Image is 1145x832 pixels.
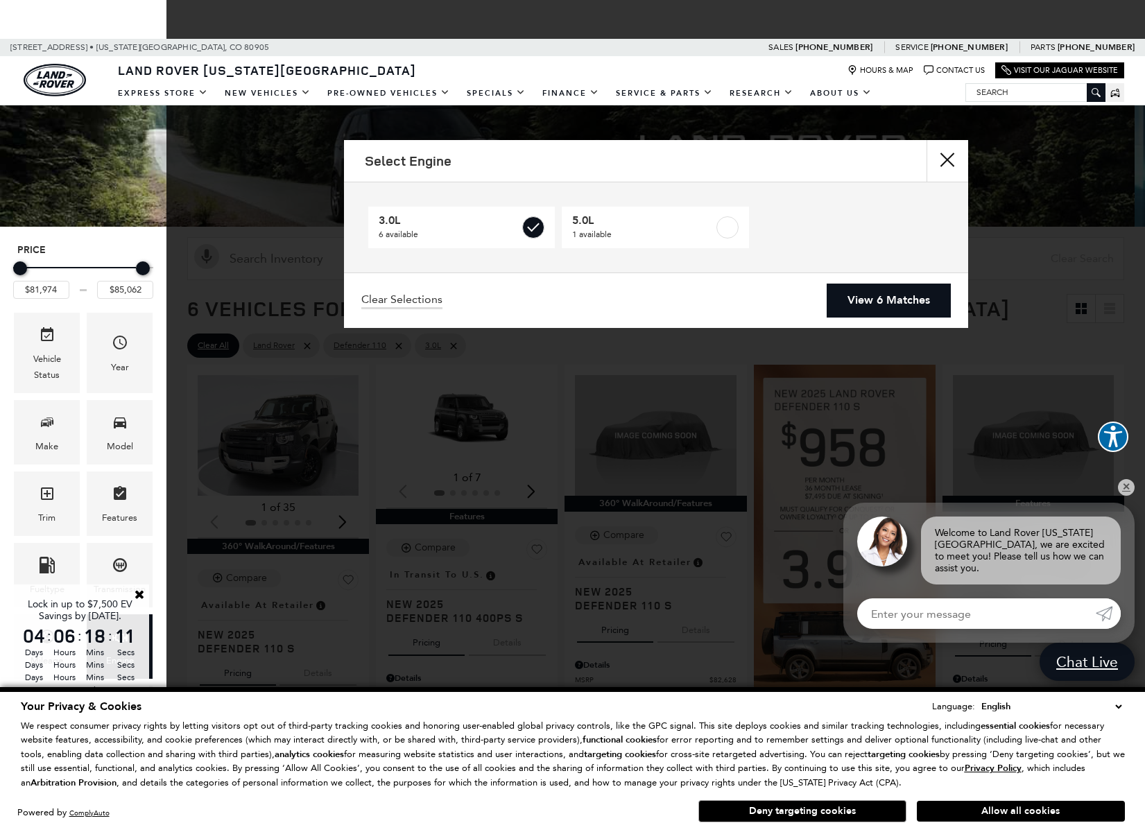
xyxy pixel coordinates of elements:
[47,625,51,646] span: :
[21,684,47,696] span: Days
[39,482,55,510] span: Trim
[921,517,1121,584] div: Welcome to Land Rover [US_STATE][GEOGRAPHIC_DATA], we are excited to meet you! Please tell us how...
[13,257,153,299] div: Price
[14,313,80,392] div: VehicleVehicle Status
[21,659,47,671] span: Days
[981,720,1050,732] strong: essential cookies
[13,261,27,275] div: Minimum Price
[112,410,128,439] span: Model
[51,659,78,671] span: Hours
[24,64,86,96] img: Land Rover
[38,510,55,526] div: Trim
[827,284,951,318] a: View 6 Matches
[847,65,913,76] a: Hours & Map
[17,808,110,817] div: Powered by
[136,261,150,275] div: Maximum Price
[895,42,928,52] span: Service
[857,598,1096,629] input: Enter your message
[17,244,149,257] h5: Price
[35,439,58,454] div: Make
[118,62,416,78] span: Land Rover [US_STATE][GEOGRAPHIC_DATA]
[1040,643,1135,681] a: Chat Live
[39,553,55,582] span: Fueltype
[966,84,1105,101] input: Search
[21,699,141,714] span: Your Privacy & Cookies
[21,671,47,684] span: Days
[112,626,139,645] span: 11
[244,39,269,56] span: 80905
[111,360,129,375] div: Year
[51,646,78,659] span: Hours
[94,582,146,597] div: Transmission
[562,207,749,248] a: 5.0L1 available
[14,471,80,536] div: TrimTrim
[1058,42,1135,53] a: [PHONE_NUMBER]
[82,671,108,684] span: Mins
[21,626,47,645] span: 04
[584,748,656,761] strong: targeting cookies
[82,626,108,645] span: 18
[110,81,880,105] nav: Main Navigation
[87,471,153,536] div: FeaturesFeatures
[110,81,216,105] a: EXPRESS STORE
[39,323,55,352] span: Vehicle
[379,214,520,227] span: 3.0L
[1098,422,1128,455] aside: Accessibility Help Desk
[82,646,108,659] span: Mins
[1031,42,1056,52] span: Parts
[458,81,534,105] a: Specials
[112,671,139,684] span: Secs
[572,227,714,241] span: 1 available
[97,281,153,299] input: Maximum
[1098,422,1128,452] button: Explore your accessibility options
[368,207,556,248] a: 3.0L6 available
[82,684,108,696] span: Mins
[102,510,137,526] div: Features
[24,64,86,96] a: land-rover
[583,734,657,746] strong: functional cookies
[21,719,1125,790] p: We respect consumer privacy rights by letting visitors opt out of third-party tracking cookies an...
[14,400,80,465] div: MakeMake
[927,140,968,182] button: Close
[572,214,714,227] span: 5.0L
[51,684,78,696] span: Hours
[931,42,1008,53] a: [PHONE_NUMBER]
[112,646,139,659] span: Secs
[275,748,344,761] strong: analytics cookies
[108,625,112,646] span: :
[82,659,108,671] span: Mins
[365,153,451,168] h2: Select Engine
[379,227,520,241] span: 6 available
[965,762,1022,774] u: Privacy Policy
[133,588,146,600] a: Close
[917,801,1125,822] button: Allow all cookies
[857,517,907,566] img: Agent profile photo
[112,553,128,582] span: Transmission
[107,439,133,454] div: Model
[230,39,242,56] span: CO
[534,81,608,105] a: Finance
[110,62,424,78] a: Land Rover [US_STATE][GEOGRAPHIC_DATA]
[868,748,940,761] strong: targeting cookies
[802,81,880,105] a: About Us
[96,39,227,56] span: [US_STATE][GEOGRAPHIC_DATA],
[978,699,1125,714] select: Language Select
[87,313,153,392] div: YearYear
[216,81,319,105] a: New Vehicles
[78,625,82,646] span: :
[721,81,802,105] a: Research
[69,808,110,817] a: ComplyAuto
[698,800,906,822] button: Deny targeting cookies
[1049,652,1125,671] span: Chat Live
[112,659,139,671] span: Secs
[87,543,153,607] div: TransmissionTransmission
[87,400,153,465] div: ModelModel
[24,352,69,382] div: Vehicle Status
[31,777,117,789] strong: Arbitration Provision
[30,582,64,597] div: Fueltype
[51,626,78,645] span: 06
[932,702,975,711] div: Language:
[51,671,78,684] span: Hours
[1096,598,1121,629] a: Submit
[10,39,94,56] span: [STREET_ADDRESS] •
